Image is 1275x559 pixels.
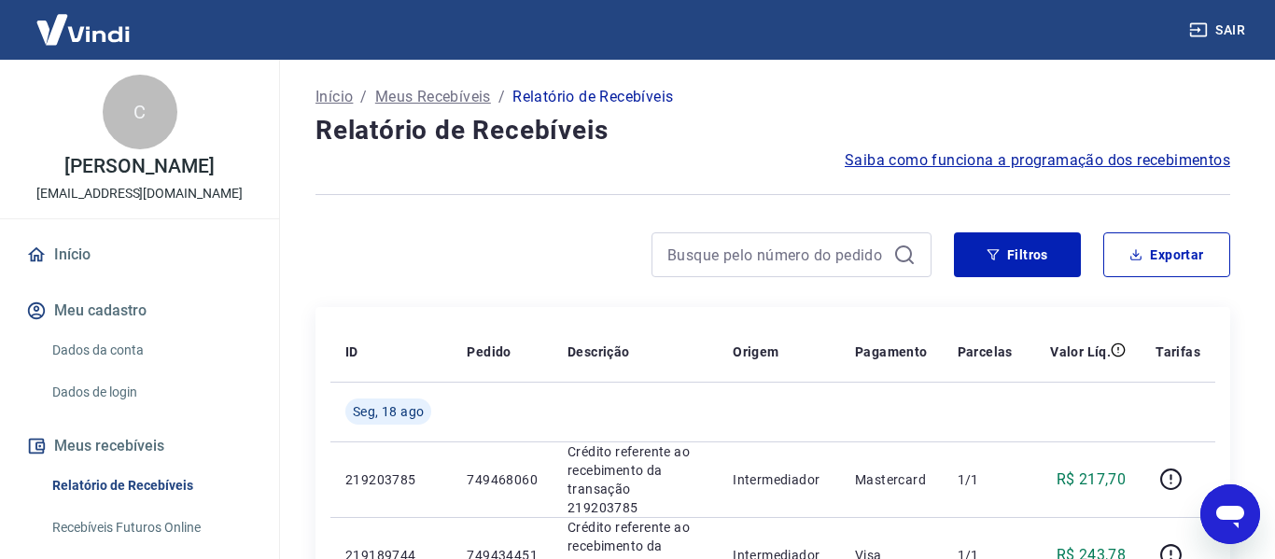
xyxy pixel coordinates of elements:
[315,112,1230,149] h4: Relatório de Recebíveis
[1185,13,1253,48] button: Sair
[667,241,886,269] input: Busque pelo número do pedido
[1156,342,1200,361] p: Tarifas
[375,86,491,108] a: Meus Recebíveis
[855,470,928,489] p: Mastercard
[498,86,505,108] p: /
[45,467,257,505] a: Relatório de Recebíveis
[467,342,511,361] p: Pedido
[954,232,1081,277] button: Filtros
[1200,484,1260,544] iframe: Botão para abrir a janela de mensagens
[733,342,778,361] p: Origem
[64,157,214,176] p: [PERSON_NAME]
[845,149,1230,172] a: Saiba como funciona a programação dos recebimentos
[345,470,437,489] p: 219203785
[512,86,673,108] p: Relatório de Recebíveis
[345,342,358,361] p: ID
[45,331,257,370] a: Dados da conta
[45,373,257,412] a: Dados de login
[733,470,825,489] p: Intermediador
[1050,342,1111,361] p: Valor Líq.
[360,86,367,108] p: /
[22,234,257,275] a: Início
[567,442,703,517] p: Crédito referente ao recebimento da transação 219203785
[22,426,257,467] button: Meus recebíveis
[22,1,144,58] img: Vindi
[45,509,257,547] a: Recebíveis Futuros Online
[353,402,424,421] span: Seg, 18 ago
[467,470,538,489] p: 749468060
[103,75,177,149] div: C
[958,470,1013,489] p: 1/1
[567,342,630,361] p: Descrição
[1057,468,1127,491] p: R$ 217,70
[855,342,928,361] p: Pagamento
[22,290,257,331] button: Meu cadastro
[958,342,1013,361] p: Parcelas
[36,184,243,203] p: [EMAIL_ADDRESS][DOMAIN_NAME]
[1103,232,1230,277] button: Exportar
[315,86,353,108] a: Início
